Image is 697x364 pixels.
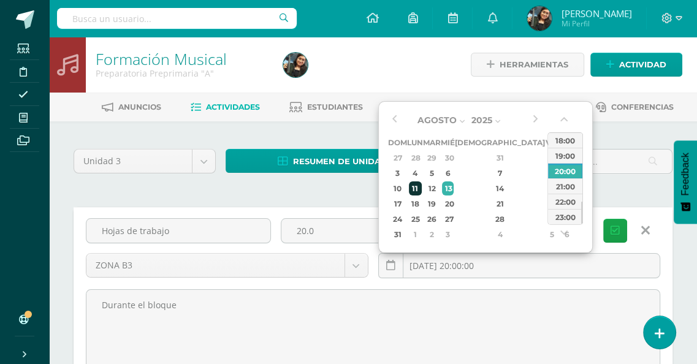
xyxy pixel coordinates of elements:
div: 28 [464,212,536,226]
span: Mi Perfil [561,18,631,29]
a: Dosificación [497,97,566,117]
div: 27 [390,151,405,165]
th: Mié [441,135,455,150]
th: Lun [407,135,423,150]
th: Vie [545,135,559,150]
div: 31 [390,227,405,241]
div: 14 [464,181,536,195]
div: 30 [442,151,453,165]
div: 28 [409,151,422,165]
div: 24 [390,212,405,226]
div: 7 [464,166,536,180]
div: 19:00 [548,148,582,163]
a: Actividad [590,53,682,77]
img: 439d448c487c85982186577c6a0dea94.png [527,6,552,31]
div: 1 [546,151,557,165]
span: Unidad 3 [83,150,183,173]
div: 15 [546,181,557,195]
a: Anuncios [102,97,161,117]
div: 18 [409,197,422,211]
input: Título [86,219,270,243]
span: Resumen de unidad [293,150,387,173]
a: Estudiantes [289,97,363,117]
div: 12 [425,181,439,195]
div: 21:00 [548,178,582,194]
a: ZONA B3 [86,254,368,277]
span: ZONA B3 [96,254,335,277]
a: Actividades [191,97,260,117]
div: 22 [546,197,557,211]
div: 20:00 [548,163,582,178]
div: 20 [442,197,453,211]
span: Estudiantes [307,102,363,112]
div: 26 [425,212,439,226]
div: 1 [409,227,422,241]
span: Herramientas [500,53,568,76]
div: 2 [425,227,439,241]
div: 3 [442,227,453,241]
input: Fecha de entrega [379,254,660,278]
div: 10 [390,181,405,195]
div: 25 [409,212,422,226]
span: Agosto [417,115,457,126]
div: 6 [442,166,453,180]
a: Planificación [392,97,468,117]
th: Mar [423,135,441,150]
div: 29 [425,151,439,165]
div: 21 [464,197,536,211]
div: 18:00 [548,132,582,148]
div: 22:00 [548,194,582,209]
span: Actividades [206,102,260,112]
div: 4 [409,166,422,180]
div: 8 [546,166,557,180]
h1: Formación Musical [96,50,269,67]
div: 31 [464,151,536,165]
div: 23:00 [548,209,582,224]
div: 13 [442,181,453,195]
th: Dom [388,135,407,150]
a: Conferencias [596,97,674,117]
a: Resumen de unidad [226,149,439,173]
div: 29 [546,212,557,226]
div: 4 [464,227,536,241]
span: 2025 [471,115,492,126]
div: Preparatoria Preprimaria 'A' [96,67,269,79]
div: 11 [409,181,422,195]
span: Feedback [680,153,691,195]
input: Puntos máximos [281,219,416,243]
span: Anuncios [118,102,161,112]
span: [PERSON_NAME] [561,7,631,20]
div: 3 [390,166,405,180]
a: Unidad 3 [74,150,215,173]
div: 5 [546,227,557,241]
a: Herramientas [471,53,584,77]
a: Formación Musical [96,48,227,69]
div: 17 [390,197,405,211]
div: 5 [425,166,439,180]
div: 27 [442,212,453,226]
span: Actividad [619,53,666,76]
div: 19 [425,197,439,211]
input: Busca un usuario... [57,8,297,29]
th: [DEMOGRAPHIC_DATA] [455,135,545,150]
button: Feedback - Mostrar encuesta [674,140,697,224]
img: 439d448c487c85982186577c6a0dea94.png [283,53,308,77]
span: Conferencias [611,102,674,112]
